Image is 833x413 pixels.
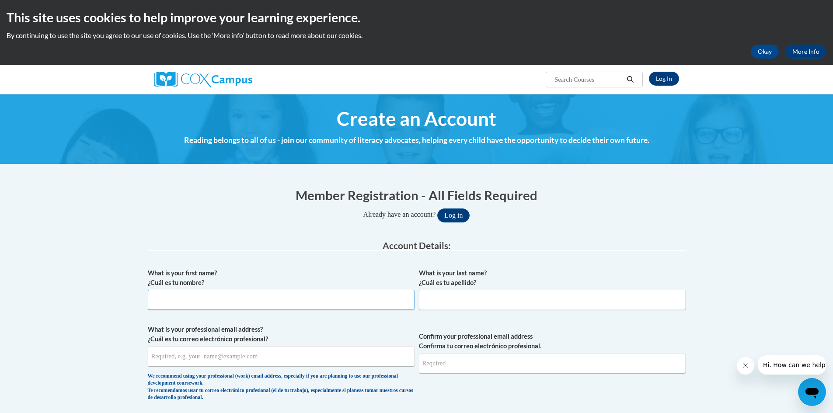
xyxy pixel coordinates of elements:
[148,268,415,288] label: What is your first name? ¿Cuál es tu nombre?
[363,211,436,218] span: Already have an account?
[148,346,415,366] input: Metadata input
[148,290,415,310] input: Metadata input
[649,72,679,86] a: Log In
[624,74,637,85] button: Search
[419,353,686,373] input: Required
[785,45,826,59] a: More Info
[154,72,252,87] img: Cox Campus
[148,325,415,344] label: What is your professional email address? ¿Cuál es tu correo electrónico profesional?
[383,240,451,251] span: Account Details:
[148,135,686,146] h4: Reading belongs to all of us - join our community of literacy advocates, helping every child have...
[419,290,686,310] input: Metadata input
[737,357,754,375] iframe: Close message
[758,355,826,375] iframe: Message from company
[554,74,624,85] input: Search Courses
[419,268,686,288] label: What is your last name? ¿Cuál es tu apellido?
[148,186,686,204] h1: Member Registration - All Fields Required
[798,378,826,406] iframe: Button to launch messaging window
[5,6,71,13] span: Hi. How can we help?
[337,107,496,130] span: Create an Account
[751,45,779,59] button: Okay
[419,332,686,351] label: Confirm your professional email address Confirma tu correo electrónico profesional.
[7,9,826,26] h2: This site uses cookies to help improve your learning experience.
[7,31,826,40] p: By continuing to use the site you agree to our use of cookies. Use the ‘More info’ button to read...
[148,373,415,402] div: We recommend using your professional (work) email address, especially if you are planning to use ...
[437,208,470,222] button: Log in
